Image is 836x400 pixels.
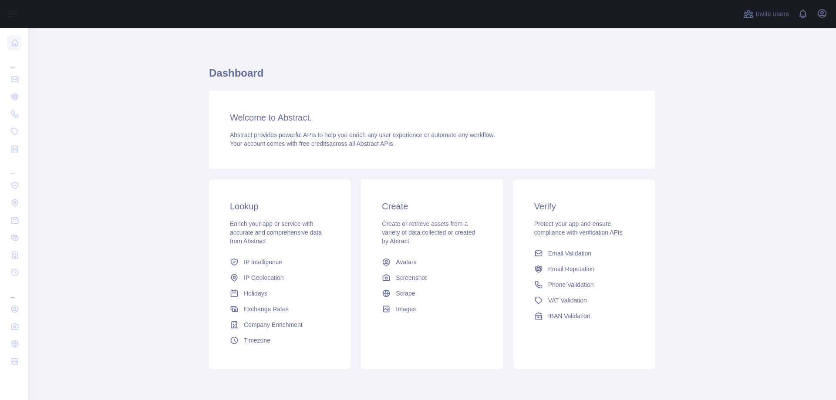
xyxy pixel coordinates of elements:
span: Screenshot [396,273,427,282]
div: ... [7,282,21,299]
span: Enrich your app or service with accurate and comprehensive data from Abstract [230,220,322,245]
span: Invite users [755,9,789,19]
span: Your account comes with across all Abstract APIs. [230,140,394,147]
div: ... [7,158,21,176]
span: Avatars [396,258,416,266]
span: Protect your app and ensure compliance with verification APIs [534,220,623,236]
a: Avatars [378,254,485,270]
a: Images [378,301,485,317]
span: Phone Validation [548,280,594,289]
a: Company Enrichment [226,317,333,333]
h3: Welcome to Abstract. [230,111,634,124]
a: Phone Validation [531,277,637,292]
span: Images [396,305,416,313]
a: Holidays [226,286,333,301]
button: Invite users [742,7,791,21]
span: Create or retrieve assets from a variety of data collected or created by Abtract [382,220,475,245]
span: Timezone [244,336,270,345]
span: VAT Validation [548,296,587,305]
a: IP Intelligence [226,254,333,270]
a: IP Geolocation [226,270,333,286]
a: Screenshot [378,270,485,286]
a: Email Reputation [531,261,637,277]
a: Timezone [226,333,333,348]
span: IP Intelligence [244,258,282,266]
div: ... [7,52,21,70]
h3: Lookup [230,200,330,212]
span: Abstract provides powerful APIs to help you enrich any user experience or automate any workflow. [230,131,495,138]
span: Email Reputation [548,265,595,273]
span: Holidays [244,289,267,298]
a: Exchange Rates [226,301,333,317]
span: Email Validation [548,249,591,258]
h3: Create [382,200,482,212]
h1: Dashboard [209,66,655,87]
a: IBAN Validation [531,308,637,324]
span: IBAN Validation [548,312,590,320]
span: IP Geolocation [244,273,284,282]
a: Scrape [378,286,485,301]
span: Company Enrichment [244,320,303,329]
span: free credits [299,140,329,147]
span: Scrape [396,289,415,298]
a: VAT Validation [531,292,637,308]
a: Email Validation [531,245,637,261]
h3: Verify [534,200,634,212]
span: Exchange Rates [244,305,289,313]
